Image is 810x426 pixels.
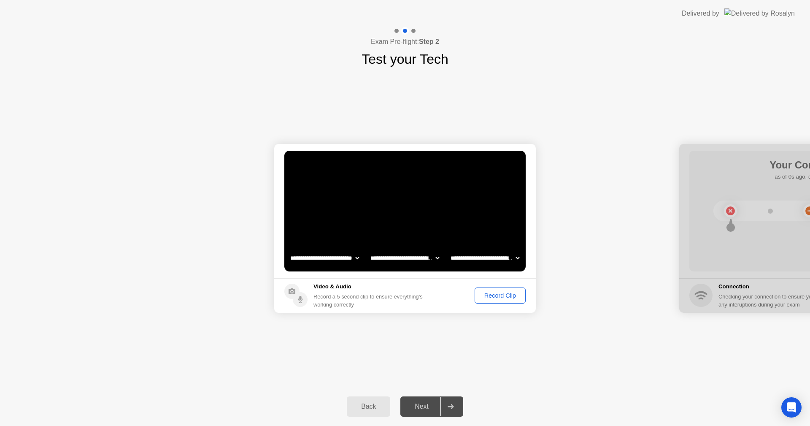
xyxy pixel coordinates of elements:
[313,293,426,309] div: Record a 5 second clip to ensure everything’s working correctly
[781,397,802,418] div: Open Intercom Messenger
[400,396,463,417] button: Next
[347,396,390,417] button: Back
[371,37,439,47] h4: Exam Pre-flight:
[289,250,361,266] select: Available cameras
[724,8,795,18] img: Delivered by Rosalyn
[475,288,526,304] button: Record Clip
[682,8,719,19] div: Delivered by
[449,250,521,266] select: Available microphones
[403,403,440,410] div: Next
[369,250,441,266] select: Available speakers
[313,282,426,291] h5: Video & Audio
[349,403,388,410] div: Back
[478,292,523,299] div: Record Clip
[362,49,448,69] h1: Test your Tech
[419,38,439,45] b: Step 2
